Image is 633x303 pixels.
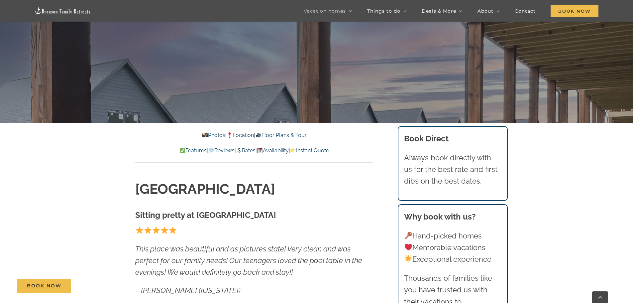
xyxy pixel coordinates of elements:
img: ⭐️ [169,227,176,234]
img: 📆 [257,148,263,153]
img: 🔑 [405,232,412,239]
a: Availability [257,147,289,154]
a: Book Now [17,279,71,293]
img: 🌟 [405,255,412,262]
img: ⭐️ [144,227,152,234]
p: Hand-picked homes Memorable vacations Exceptional experience [404,230,501,265]
img: 📍 [227,132,232,138]
img: ⭐️ [161,227,168,234]
img: ❤️ [405,243,412,251]
img: 👉 [290,148,296,153]
img: 💬 [209,148,214,153]
img: ⭐️ [136,227,143,234]
em: This place was beautiful and as pictures state! Very clean and was perfect for our family needs! ... [135,244,362,276]
p: | | | | [135,146,373,155]
span: Deals & More [422,9,456,13]
img: 📸 [202,132,208,138]
span: Vacation homes [304,9,346,13]
img: 🎥 [256,132,261,138]
a: Location [227,132,254,138]
a: Rates [236,147,256,154]
a: Features [179,147,207,154]
span: Things to do [367,9,400,13]
h1: [GEOGRAPHIC_DATA] [135,180,373,199]
img: Branson Family Retreats Logo [35,7,91,15]
a: Instant Quote [290,147,329,154]
span: About [477,9,493,13]
strong: Sitting pretty at [GEOGRAPHIC_DATA] [135,210,276,220]
p: Always book directly with us for the best rate and first dibs on the best dates. [404,152,501,187]
b: Book Direct [404,134,449,143]
a: Photos [202,132,225,138]
img: ✅ [180,148,185,153]
img: ⭐️ [153,227,160,234]
img: 💲 [236,148,242,153]
h3: Why book with us? [404,211,501,223]
p: | | [135,131,373,140]
a: Floor Plans & Tour [255,132,306,138]
span: Book Now [27,283,61,289]
span: Book Now [551,5,598,17]
span: Contact [515,9,536,13]
a: Reviews [208,147,234,154]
